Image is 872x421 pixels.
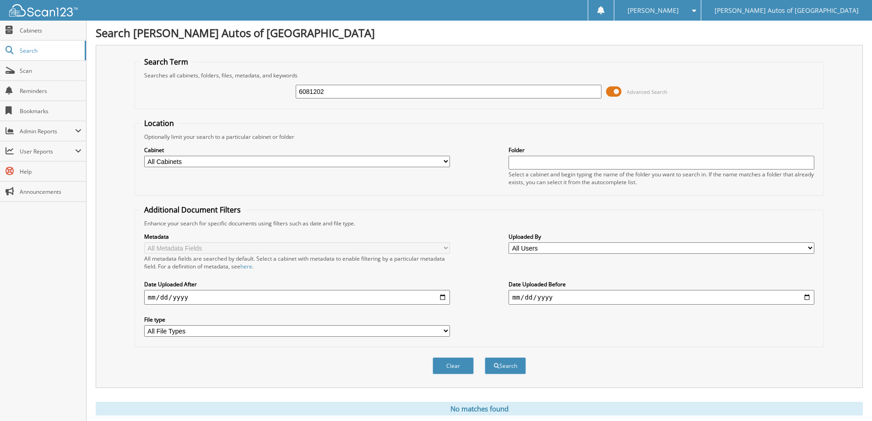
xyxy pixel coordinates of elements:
[96,25,863,40] h1: Search [PERSON_NAME] Autos of [GEOGRAPHIC_DATA]
[509,233,814,241] label: Uploaded By
[9,4,78,16] img: scan123-logo-white.svg
[144,146,450,154] label: Cabinet
[509,146,814,154] label: Folder
[509,280,814,288] label: Date Uploaded Before
[144,255,450,270] div: All metadata fields are searched by default. Select a cabinet with metadata to enable filtering b...
[140,133,819,141] div: Optionally limit your search to a particular cabinet or folder
[627,88,667,95] span: Advanced Search
[628,8,679,13] span: [PERSON_NAME]
[20,107,81,115] span: Bookmarks
[715,8,859,13] span: [PERSON_NAME] Autos of [GEOGRAPHIC_DATA]
[144,280,450,288] label: Date Uploaded After
[20,168,81,175] span: Help
[140,71,819,79] div: Searches all cabinets, folders, files, metadata, and keywords
[20,47,80,55] span: Search
[20,188,81,196] span: Announcements
[140,118,179,128] legend: Location
[140,57,193,67] legend: Search Term
[509,170,814,186] div: Select a cabinet and begin typing the name of the folder you want to search in. If the name match...
[240,262,252,270] a: here
[20,148,75,155] span: User Reports
[20,87,81,95] span: Reminders
[485,357,526,374] button: Search
[20,27,81,34] span: Cabinets
[144,233,450,241] label: Metadata
[20,127,75,135] span: Admin Reports
[96,402,863,416] div: No matches found
[144,290,450,305] input: start
[140,219,819,227] div: Enhance your search for specific documents using filters such as date and file type.
[509,290,814,305] input: end
[433,357,474,374] button: Clear
[20,67,81,75] span: Scan
[140,205,245,215] legend: Additional Document Filters
[144,316,450,323] label: File type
